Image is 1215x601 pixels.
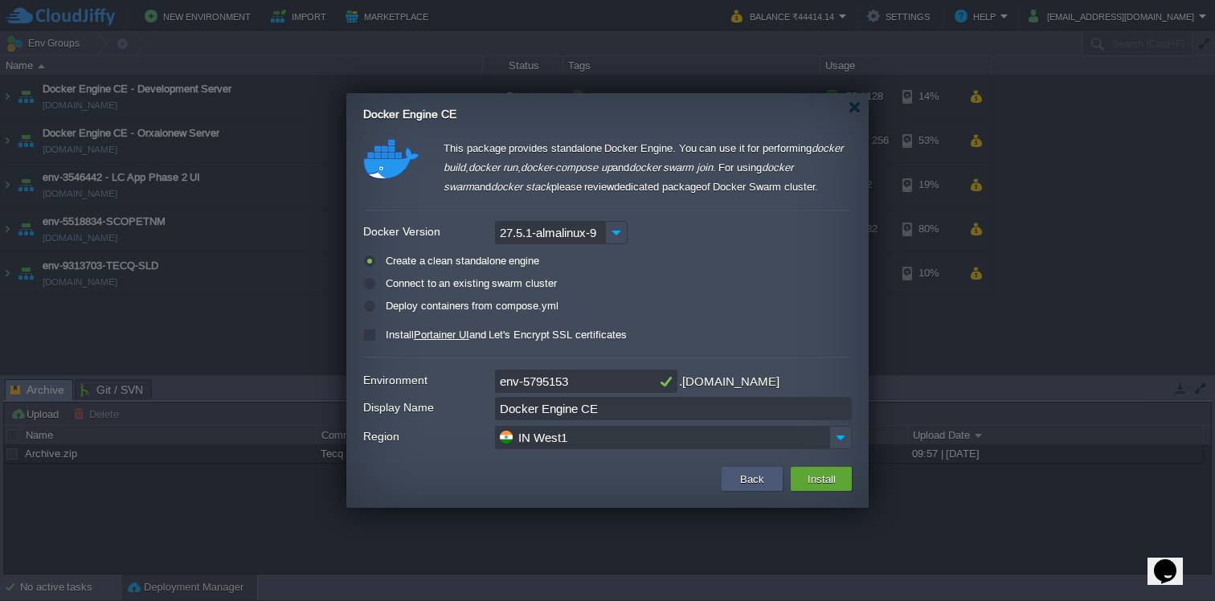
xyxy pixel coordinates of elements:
label: Deploy containers from compose.yml [382,300,558,312]
em: docker stack [491,181,551,193]
label: Create a clean standalone engine [382,255,539,267]
em: docker build [444,142,843,174]
span: Docker Engine CE [363,108,456,121]
a: Portainer UI [414,329,469,341]
label: Install and Let's Encrypt SSL certificates [382,329,627,341]
em: docker run [468,161,517,174]
label: Environment [363,370,493,391]
div: This package provides standalone Docker Engine. You can use it for performing , , and . For using... [444,139,852,202]
img: docker-engine-logo-2.png [363,139,419,179]
label: Docker Version [363,221,493,243]
button: Back [735,469,769,489]
em: docker swarm join [629,161,713,174]
label: Display Name [363,397,493,419]
em: docker-compose up [521,161,612,174]
a: dedicated package [614,181,702,193]
iframe: chat widget [1147,537,1199,585]
label: Connect to an existing swarm cluster [382,277,557,289]
button: Install [803,469,841,489]
div: .[DOMAIN_NAME] [679,370,779,394]
label: Region [363,426,493,448]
